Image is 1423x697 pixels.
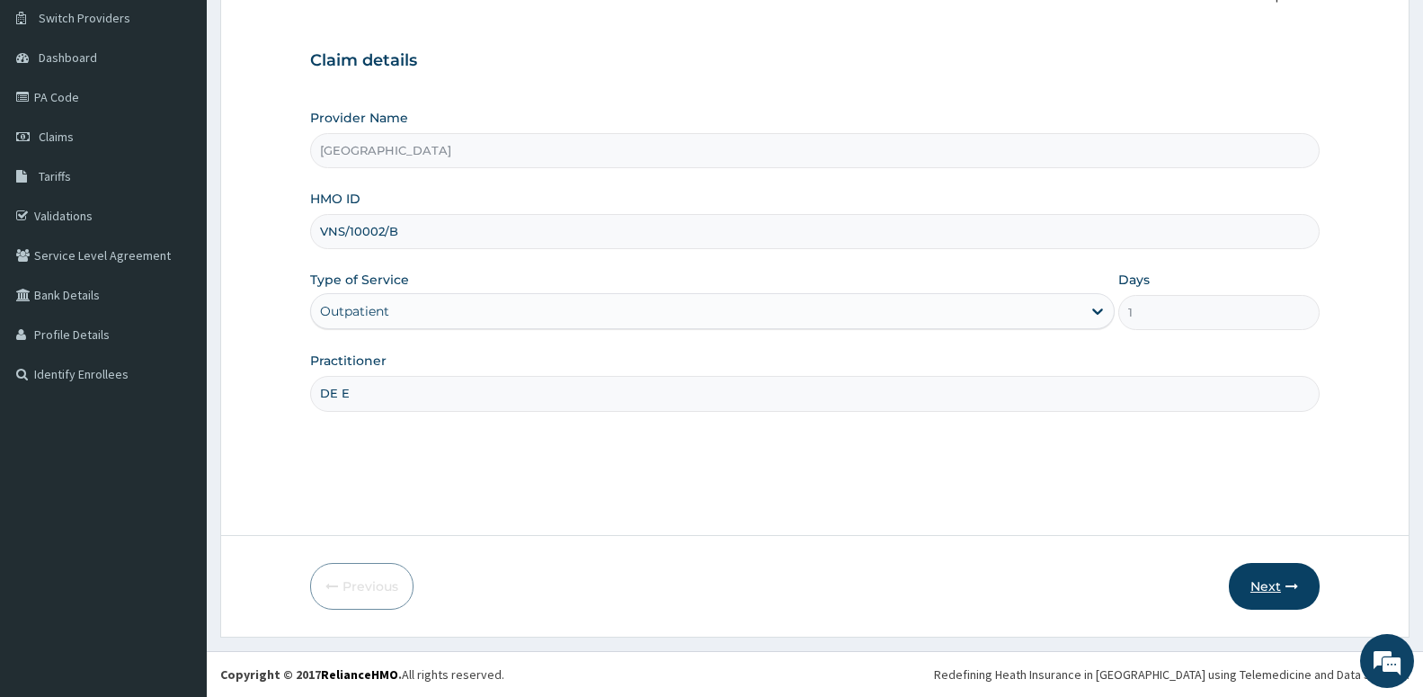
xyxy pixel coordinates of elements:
[310,190,360,208] label: HMO ID
[39,10,130,26] span: Switch Providers
[320,302,389,320] div: Outpatient
[310,271,409,289] label: Type of Service
[934,666,1410,684] div: Redefining Heath Insurance in [GEOGRAPHIC_DATA] using Telemedicine and Data Science!
[1229,563,1320,610] button: Next
[93,101,302,124] div: Chat with us now
[9,491,342,554] textarea: Type your message and hit 'Enter'
[310,51,1320,71] h3: Claim details
[220,666,402,683] strong: Copyright © 2017 .
[310,352,387,370] label: Practitioner
[33,90,73,135] img: d_794563401_company_1708531726252_794563401
[39,49,97,66] span: Dashboard
[39,168,71,184] span: Tariffs
[1118,271,1150,289] label: Days
[310,376,1320,411] input: Enter Name
[295,9,338,52] div: Minimize live chat window
[310,563,414,610] button: Previous
[39,129,74,145] span: Claims
[310,214,1320,249] input: Enter HMO ID
[310,109,408,127] label: Provider Name
[321,666,398,683] a: RelianceHMO
[207,651,1423,697] footer: All rights reserved.
[104,227,248,408] span: We're online!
